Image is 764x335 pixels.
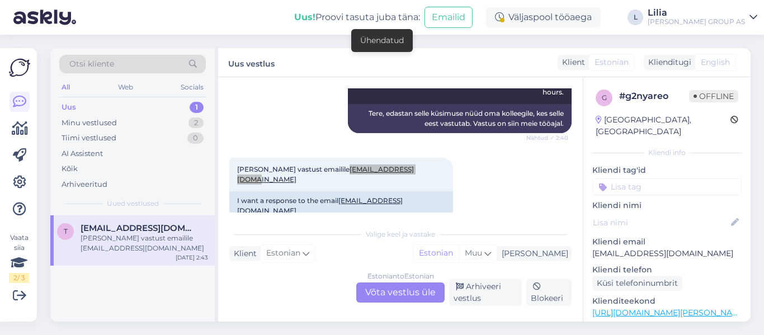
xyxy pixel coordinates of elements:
[486,7,601,27] div: Väljaspool tööaega
[619,89,689,103] div: # g2nyareo
[526,279,572,306] div: Blokeeri
[266,247,300,259] span: Estonian
[596,114,730,138] div: [GEOGRAPHIC_DATA], [GEOGRAPHIC_DATA]
[465,248,482,258] span: Muu
[9,233,29,283] div: Vaata siia
[356,282,445,303] div: Võta vestlus üle
[176,253,208,262] div: [DATE] 2:43
[592,276,682,291] div: Küsi telefoninumbrit
[237,165,414,183] span: [PERSON_NAME] vastust emailile
[593,216,729,229] input: Lisa nimi
[229,248,257,259] div: Klient
[9,273,29,283] div: 2 / 3
[592,200,742,211] p: Kliendi nimi
[69,58,114,70] span: Otsi kliente
[81,233,208,253] div: [PERSON_NAME] vastust emailile [EMAIL_ADDRESS][DOMAIN_NAME]
[9,57,30,78] img: Askly Logo
[592,295,742,307] p: Klienditeekond
[526,134,568,142] span: Nähtud ✓ 2:40
[413,245,459,262] div: Estonian
[59,80,72,95] div: All
[229,191,453,220] div: I want a response to the email
[701,56,730,68] span: English
[228,55,275,70] label: Uus vestlus
[188,117,204,129] div: 2
[64,227,68,235] span: t
[689,90,738,102] span: Offline
[592,164,742,176] p: Kliendi tag'id
[360,35,404,46] div: Ühendatud
[628,10,643,25] div: L
[178,80,206,95] div: Socials
[348,104,572,133] div: Tere, edastan selle küsimuse nüüd oma kolleegile, kes selle eest vastutab. Vastus on siin meie tö...
[648,8,757,26] a: Lilia[PERSON_NAME] GROUP AS
[644,56,691,68] div: Klienditugi
[107,199,159,209] span: Uued vestlused
[116,80,135,95] div: Web
[449,279,522,306] div: Arhiveeri vestlus
[497,248,568,259] div: [PERSON_NAME]
[367,271,434,281] div: Estonian to Estonian
[62,133,116,144] div: Tiimi vestlused
[294,11,420,24] div: Proovi tasuta juba täna:
[62,163,78,174] div: Kõik
[592,248,742,259] p: [EMAIL_ADDRESS][DOMAIN_NAME]
[294,12,315,22] b: Uus!
[592,148,742,158] div: Kliendi info
[648,8,745,17] div: Lilia
[648,17,745,26] div: [PERSON_NAME] GROUP AS
[592,236,742,248] p: Kliendi email
[62,102,76,113] div: Uus
[592,308,747,318] a: [URL][DOMAIN_NAME][PERSON_NAME]
[62,117,117,129] div: Minu vestlused
[229,229,572,239] div: Valige keel ja vastake
[62,148,103,159] div: AI Assistent
[595,56,629,68] span: Estonian
[187,133,204,144] div: 0
[62,179,107,190] div: Arhiveeritud
[81,223,197,233] span: toomasmoks@gmail.com
[592,178,742,195] input: Lisa tag
[190,102,204,113] div: 1
[592,264,742,276] p: Kliendi telefon
[425,7,473,28] button: Emailid
[602,93,607,102] span: g
[558,56,585,68] div: Klient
